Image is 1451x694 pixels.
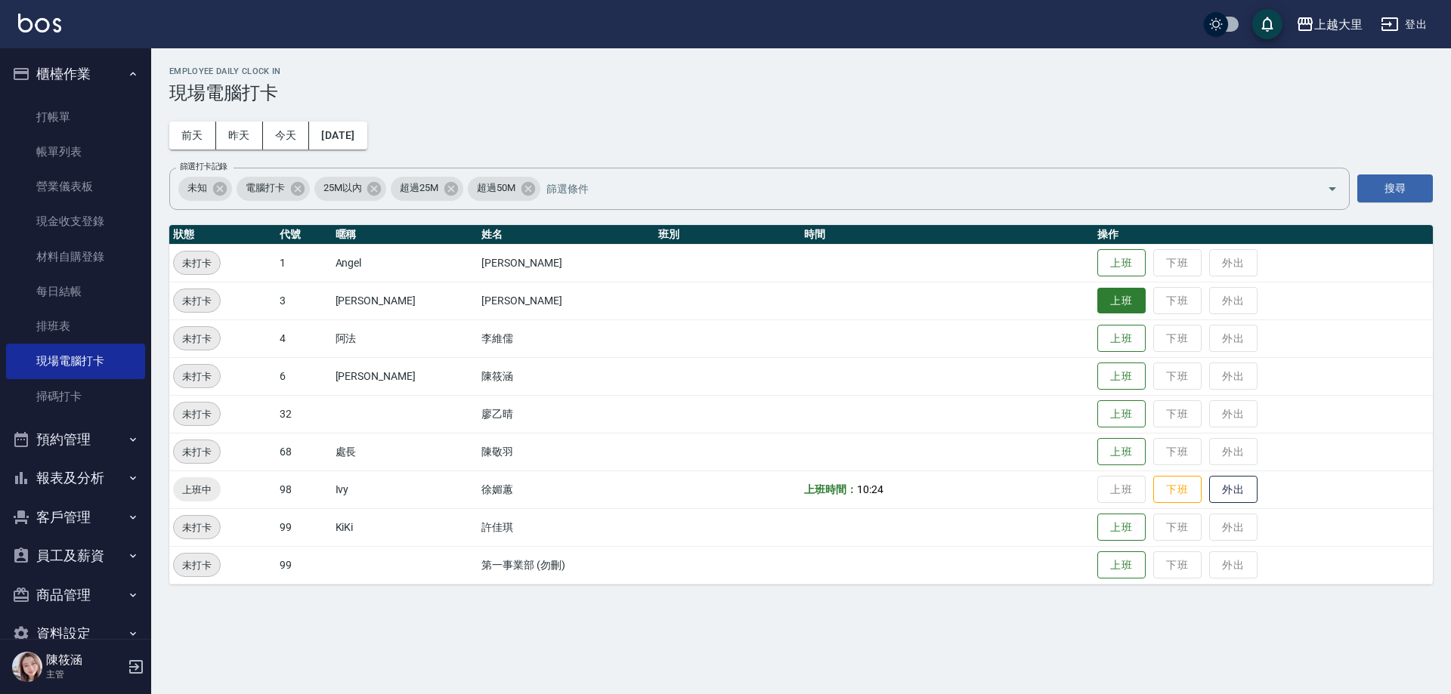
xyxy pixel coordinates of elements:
[478,319,654,357] td: 李維儒
[263,122,310,150] button: 今天
[1209,476,1258,504] button: 外出
[6,54,145,94] button: 櫃檯作業
[391,177,463,201] div: 超過25M
[276,319,331,357] td: 4
[1375,11,1433,39] button: 登出
[173,482,221,498] span: 上班中
[1357,174,1433,202] button: 搜尋
[276,433,331,470] td: 68
[478,282,654,319] td: [PERSON_NAME]
[216,122,263,150] button: 昨天
[46,668,123,681] p: 主管
[237,177,310,201] div: 電腦打卡
[1290,9,1369,40] button: 上越大里
[6,458,145,498] button: 報表及分析
[1097,438,1146,466] button: 上班
[478,225,654,245] th: 姓名
[276,244,331,282] td: 1
[174,255,220,271] span: 未打卡
[12,652,42,682] img: Person
[1153,476,1202,504] button: 下班
[332,244,478,282] td: Angel
[174,444,220,460] span: 未打卡
[468,177,540,201] div: 超過50M
[6,536,145,575] button: 員工及薪資
[6,498,145,537] button: 客戶管理
[174,406,220,422] span: 未打卡
[332,470,478,508] td: Ivy
[332,508,478,546] td: KiKi
[237,180,294,196] span: 電腦打卡
[169,66,1433,76] h2: Employee Daily Clock In
[391,180,447,196] span: 超過25M
[1252,9,1282,39] button: save
[6,169,145,204] a: 營業儀表板
[800,225,1093,245] th: 時間
[314,177,387,201] div: 25M以內
[332,282,478,319] td: [PERSON_NAME]
[1094,225,1433,245] th: 操作
[174,369,220,384] span: 未打卡
[309,122,367,150] button: [DATE]
[6,575,145,615] button: 商品管理
[180,161,227,172] label: 篩選打卡記錄
[169,82,1433,103] h3: 現場電腦打卡
[6,134,145,169] a: 帳單列表
[1314,15,1363,34] div: 上越大里
[1097,514,1146,541] button: 上班
[178,180,216,196] span: 未知
[174,520,220,535] span: 未打卡
[276,395,331,433] td: 32
[6,100,145,134] a: 打帳單
[6,344,145,378] a: 現場電腦打卡
[1097,288,1146,314] button: 上班
[18,14,61,32] img: Logo
[276,546,331,584] td: 99
[1097,400,1146,428] button: 上班
[543,175,1301,202] input: 篩選條件
[1097,551,1146,579] button: 上班
[169,122,216,150] button: 前天
[6,274,145,309] a: 每日結帳
[276,282,331,319] td: 3
[1320,177,1344,201] button: Open
[174,557,220,573] span: 未打卡
[1097,362,1146,390] button: 上班
[276,357,331,395] td: 6
[46,652,123,668] h5: 陳筱涵
[178,177,232,201] div: 未知
[6,614,145,653] button: 資料設定
[1097,249,1146,277] button: 上班
[276,225,331,245] th: 代號
[478,546,654,584] td: 第一事業部 (勿刪)
[478,508,654,546] td: 許佳琪
[174,331,220,347] span: 未打卡
[654,225,801,245] th: 班別
[6,309,145,344] a: 排班表
[174,293,220,309] span: 未打卡
[276,508,331,546] td: 99
[478,470,654,508] td: 徐媚蕙
[332,225,478,245] th: 暱稱
[276,470,331,508] td: 98
[332,433,478,470] td: 處長
[169,225,276,245] th: 狀態
[804,483,857,495] b: 上班時間：
[332,357,478,395] td: [PERSON_NAME]
[332,319,478,357] td: 阿法
[468,180,524,196] span: 超過50M
[6,420,145,459] button: 預約管理
[6,204,145,239] a: 現金收支登錄
[857,483,883,495] span: 10:24
[1097,325,1146,353] button: 上班
[478,433,654,470] td: 陳敬羽
[478,244,654,282] td: [PERSON_NAME]
[478,395,654,433] td: 廖乙晴
[6,379,145,414] a: 掃碼打卡
[478,357,654,395] td: 陳筱涵
[314,180,371,196] span: 25M以內
[6,239,145,274] a: 材料自購登錄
